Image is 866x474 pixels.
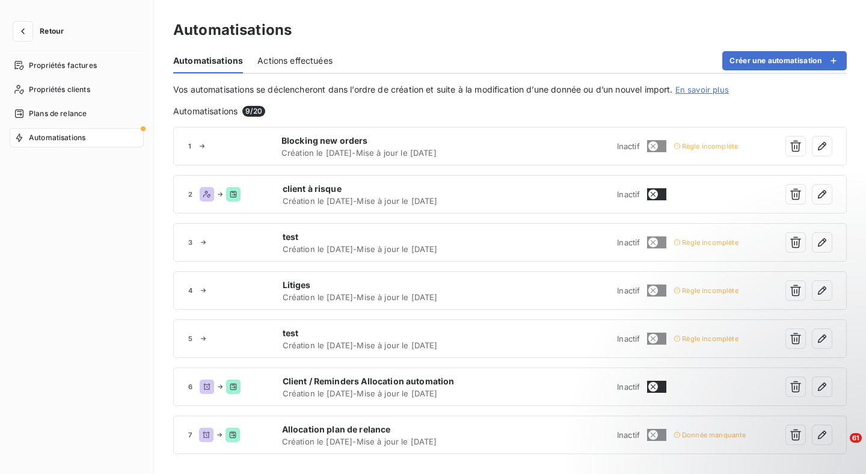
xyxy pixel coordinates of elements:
[188,431,192,439] span: 7
[173,84,673,94] span: Vos automatisations se déclencheront dans l’ordre de création et suite à la modification d’une do...
[283,340,509,350] span: Création le [DATE] - Mise à jour le [DATE]
[283,244,509,254] span: Création le [DATE] - Mise à jour le [DATE]
[281,148,508,158] span: Création le [DATE] - Mise à jour le [DATE]
[283,183,509,195] span: client à risque
[283,231,509,243] span: test
[173,55,243,67] span: Automatisations
[29,60,97,71] span: Propriétés factures
[617,238,640,247] span: Inactif
[29,132,85,143] span: Automatisations
[242,106,265,117] span: 9 / 20
[825,433,854,462] iframe: Intercom live chat
[682,287,738,294] span: Règle incomplète
[29,84,90,95] span: Propriétés clients
[283,292,509,302] span: Création le [DATE] - Mise à jour le [DATE]
[617,286,640,295] span: Inactif
[188,191,192,198] span: 2
[10,128,144,147] a: Automatisations
[188,239,192,246] span: 3
[188,383,192,390] span: 6
[10,80,144,99] a: Propriétés clients
[173,105,238,117] span: Automatisations
[188,287,192,294] span: 4
[283,389,509,398] span: Création le [DATE] - Mise à jour le [DATE]
[682,143,738,150] span: Règle incomplète
[722,51,847,70] button: Créer une automatisation
[617,189,640,199] span: Inactif
[29,108,87,119] span: Plans de relance
[188,335,192,342] span: 5
[10,22,73,41] button: Retour
[188,143,191,150] span: 1
[173,19,292,41] h3: Automatisations
[282,437,508,446] span: Création le [DATE] - Mise à jour le [DATE]
[10,104,144,123] a: Plans de relance
[682,335,738,342] span: Règle incomplète
[281,135,508,147] span: Blocking new orders
[850,433,862,443] span: 61
[283,279,509,291] span: Litiges
[10,56,144,75] a: Propriétés factures
[282,423,508,436] span: Allocation plan de relance
[617,382,640,392] span: Inactif
[682,239,738,246] span: Règle incomplète
[617,141,640,151] span: Inactif
[40,28,64,35] span: Retour
[257,55,333,67] span: Actions effectuées
[617,334,640,343] span: Inactif
[283,375,509,387] span: Client / Reminders Allocation automation
[675,85,729,94] a: En savoir plus
[283,196,509,206] span: Création le [DATE] - Mise à jour le [DATE]
[617,430,640,440] span: Inactif
[283,327,509,339] span: test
